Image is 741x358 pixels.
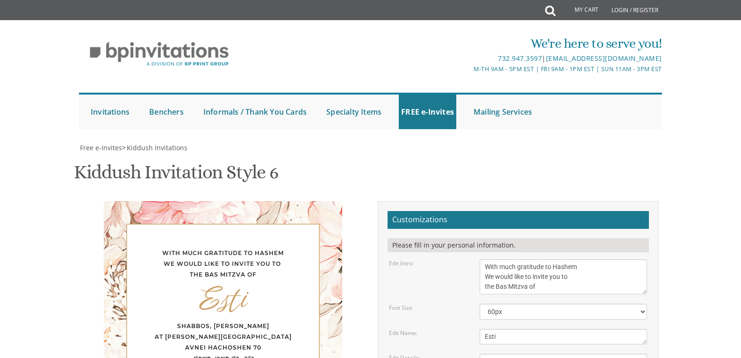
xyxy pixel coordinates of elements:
div: Esti [122,294,324,305]
a: Free e-Invites [79,143,122,152]
a: Invitations [88,95,132,129]
a: Kiddush Invitations [126,143,187,152]
textarea: Avigail [480,329,647,344]
label: Edit Name: [389,329,417,337]
iframe: chat widget [702,321,732,349]
img: BP Invitation Loft [79,35,239,73]
label: Edit Intro: [389,259,414,267]
div: Please fill in your personal information. [388,238,649,252]
textarea: We would like to invite you to the Kiddush of our dear daughter/granddaughter [480,259,647,294]
a: Specialty Items [324,95,384,129]
div: | [274,53,662,64]
span: > [122,143,187,152]
a: Informals / Thank You Cards [201,95,309,129]
label: Font Size [389,304,412,312]
a: My Cart [554,1,605,20]
a: 732.947.3597 [498,54,542,63]
a: [EMAIL_ADDRESS][DOMAIN_NAME] [546,54,662,63]
h1: Kiddush Invitation Style 6 [74,162,278,190]
span: Free e-Invites [80,143,122,152]
div: With much gratitude to Hashem We would like to invite you to the Bas Mitzva of [122,248,324,280]
div: We're here to serve you! [274,34,662,53]
a: Mailing Services [471,95,534,129]
a: FREE e-Invites [399,95,456,129]
span: Kiddush Invitations [127,143,187,152]
h2: Customizations [388,211,649,229]
a: Benchers [147,95,186,129]
div: M-Th 9am - 5pm EST | Fri 9am - 1pm EST | Sun 11am - 3pm EST [274,64,662,74]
